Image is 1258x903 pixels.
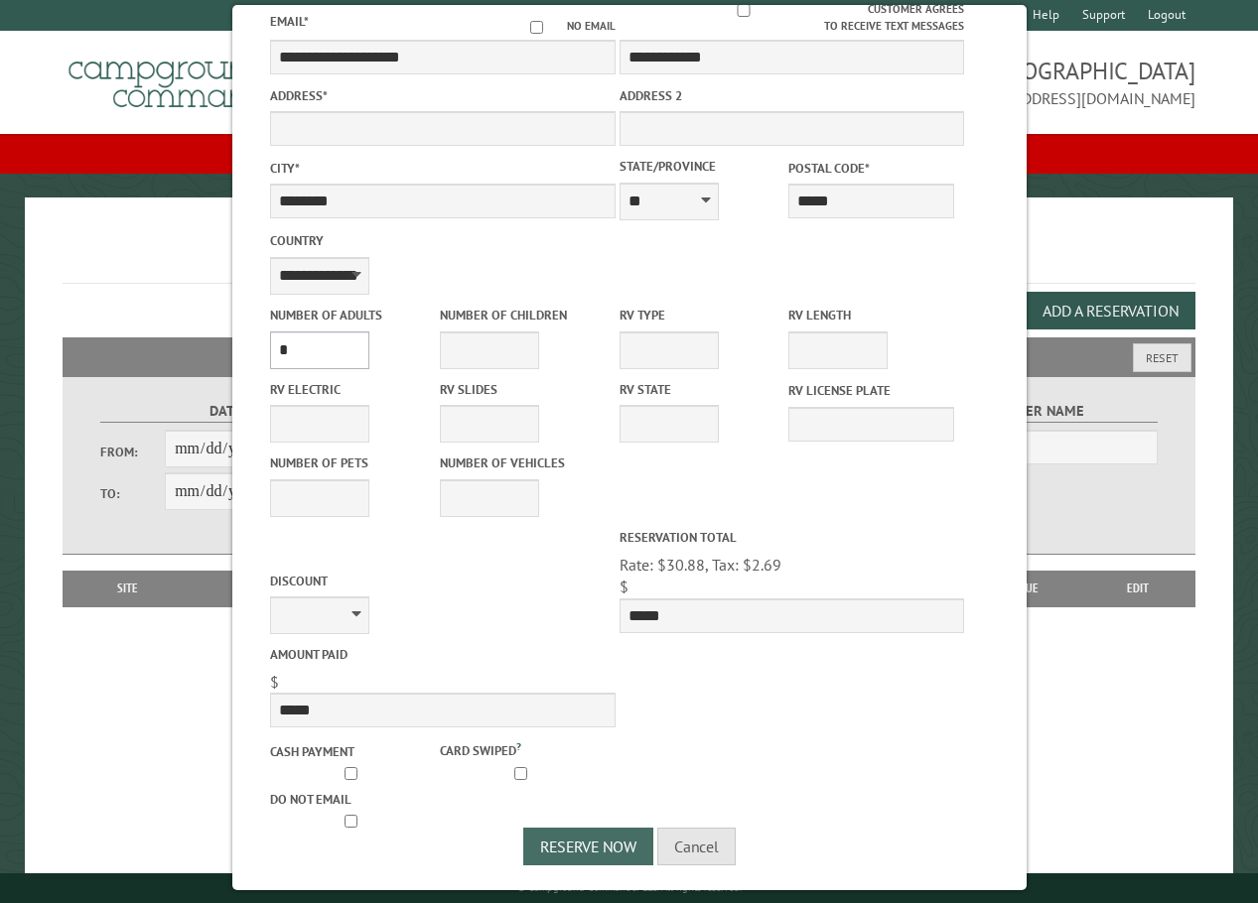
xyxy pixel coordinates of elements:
span: $ [270,672,279,692]
h1: Reservations [63,229,1194,284]
label: Number of Vehicles [439,453,605,472]
th: Edit [1081,571,1195,606]
label: Number of Children [439,306,605,324]
label: No email [505,18,615,35]
img: Campground Commander [63,39,311,116]
label: RV Length [788,306,954,324]
label: Number of Pets [270,453,436,472]
label: RV Type [619,306,784,324]
th: Site [72,571,183,606]
button: Reset [1133,343,1191,372]
button: Reserve Now [523,828,653,865]
label: Amount paid [270,645,616,664]
small: © Campground Commander LLC. All rights reserved. [517,881,742,894]
button: Add a Reservation [1026,292,1195,329]
label: City [270,159,616,178]
label: Postal Code [788,159,954,178]
span: $ [619,577,628,596]
button: Cancel [657,828,736,865]
label: Country [270,231,616,250]
label: Dates [100,400,360,423]
label: RV License Plate [788,381,954,400]
label: Do not email [270,790,436,809]
input: No email [505,21,566,34]
label: Customer agrees to receive text messages [619,1,964,35]
th: Dates [183,571,327,606]
label: Reservation Total [619,528,964,547]
span: Rate: $30.88, Tax: $2.69 [619,555,780,575]
label: Address 2 [619,86,964,105]
label: RV Slides [439,380,605,399]
a: ? [515,739,520,753]
label: Number of Adults [270,306,436,324]
label: Cash payment [270,742,436,761]
label: Address [270,86,616,105]
label: Card swiped [439,738,605,760]
label: RV Electric [270,380,436,399]
h2: Filters [63,337,1194,375]
th: Due [975,571,1081,606]
label: State/Province [619,157,784,176]
label: To: [100,484,165,503]
label: RV State [619,380,784,399]
label: Customer Name [899,400,1159,423]
label: Discount [270,572,616,590]
label: Email [270,13,309,30]
input: Customer agrees to receive text messages [619,4,868,17]
label: From: [100,443,165,461]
